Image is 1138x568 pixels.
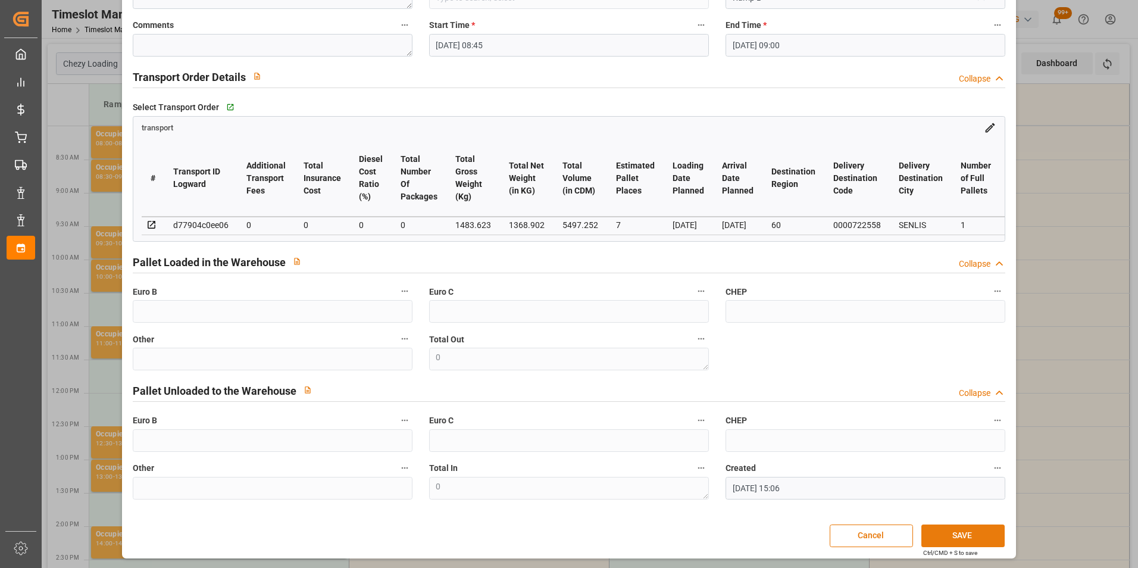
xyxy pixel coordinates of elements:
[133,333,154,346] span: Other
[429,333,464,346] span: Total Out
[296,379,319,401] button: View description
[664,140,713,217] th: Loading Date Planned
[142,140,164,217] th: #
[833,218,881,232] div: 0000722558
[133,254,286,270] h2: Pallet Loaded in the Warehouse
[726,19,767,32] span: End Time
[237,140,295,217] th: Additional Transport Fees
[397,283,412,299] button: Euro B
[397,17,412,33] button: Comments
[304,218,341,232] div: 0
[133,101,219,114] span: Select Transport Order
[607,140,664,217] th: Estimated Pallet Places
[429,34,709,57] input: DD-MM-YYYY HH:MM
[990,413,1005,428] button: CHEP
[429,19,475,32] span: Start Time
[952,140,1000,217] th: Number of Full Pallets
[713,140,762,217] th: Arrival Date Planned
[446,140,500,217] th: Total Gross Weight (Kg)
[726,477,1005,500] input: DD-MM-YYYY HH:MM
[133,383,296,399] h2: Pallet Unloaded to the Warehouse
[890,140,952,217] th: Delivery Destination City
[397,331,412,347] button: Other
[429,286,454,298] span: Euro C
[726,462,756,475] span: Created
[359,218,383,232] div: 0
[392,140,446,217] th: Total Number Of Packages
[693,413,709,428] button: Euro C
[429,414,454,427] span: Euro C
[990,17,1005,33] button: End Time *
[350,140,392,217] th: Diesel Cost Ratio (%)
[693,17,709,33] button: Start Time *
[429,348,709,370] textarea: 0
[824,140,890,217] th: Delivery Destination Code
[923,548,977,557] div: Ctrl/CMD + S to save
[616,218,655,232] div: 7
[990,460,1005,476] button: Created
[246,218,286,232] div: 0
[397,413,412,428] button: Euro B
[990,283,1005,299] button: CHEP
[959,258,990,270] div: Collapse
[397,460,412,476] button: Other
[959,387,990,400] div: Collapse
[142,123,173,132] span: transport
[899,218,943,232] div: SENLIS
[164,140,237,217] th: Transport ID Logward
[726,34,1005,57] input: DD-MM-YYYY HH:MM
[173,218,229,232] div: d77904c0ee06
[401,218,437,232] div: 0
[429,477,709,500] textarea: 0
[673,218,704,232] div: [DATE]
[771,218,815,232] div: 60
[509,218,545,232] div: 1368.902
[693,460,709,476] button: Total In
[554,140,607,217] th: Total Volume (in CDM)
[500,140,554,217] th: Total Net Weight (in KG)
[429,462,458,475] span: Total In
[830,525,913,547] button: Cancel
[286,250,308,273] button: View description
[726,286,747,298] span: CHEP
[921,525,1005,547] button: SAVE
[722,218,754,232] div: [DATE]
[133,286,157,298] span: Euro B
[133,69,246,85] h2: Transport Order Details
[246,65,268,88] button: View description
[693,283,709,299] button: Euro C
[455,218,491,232] div: 1483.623
[142,122,173,132] a: transport
[295,140,350,217] th: Total Insurance Cost
[726,414,747,427] span: CHEP
[133,462,154,475] span: Other
[133,19,174,32] span: Comments
[762,140,824,217] th: Destination Region
[133,414,157,427] span: Euro B
[961,218,991,232] div: 1
[693,331,709,347] button: Total Out
[562,218,598,232] div: 5497.252
[1000,140,1048,217] th: Total Number Trade Units
[959,73,990,85] div: Collapse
